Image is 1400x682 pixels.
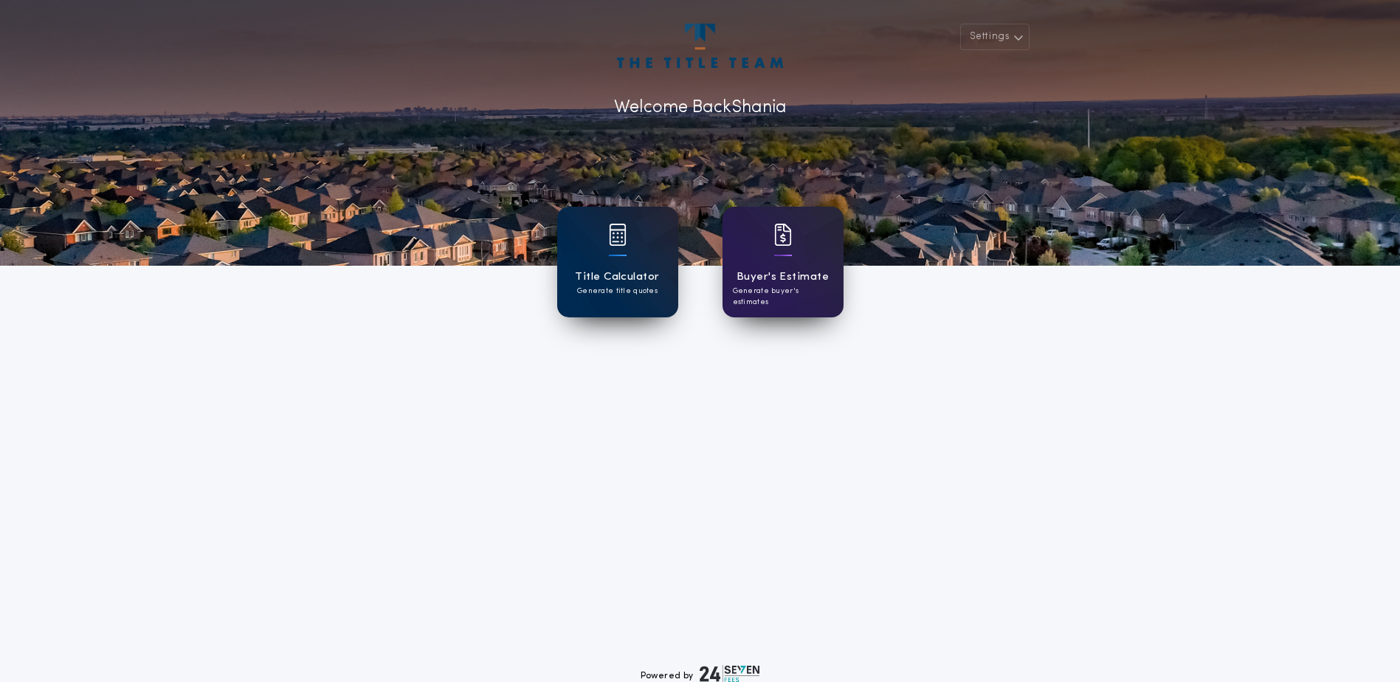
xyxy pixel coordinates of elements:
[577,286,658,297] p: Generate title quotes
[614,94,787,121] p: Welcome Back Shania
[737,269,829,286] h1: Buyer's Estimate
[575,269,659,286] h1: Title Calculator
[774,224,792,246] img: card icon
[617,24,782,68] img: account-logo
[609,224,627,246] img: card icon
[557,207,678,317] a: card iconTitle CalculatorGenerate title quotes
[733,286,833,308] p: Generate buyer's estimates
[723,207,844,317] a: card iconBuyer's EstimateGenerate buyer's estimates
[960,24,1030,50] button: Settings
